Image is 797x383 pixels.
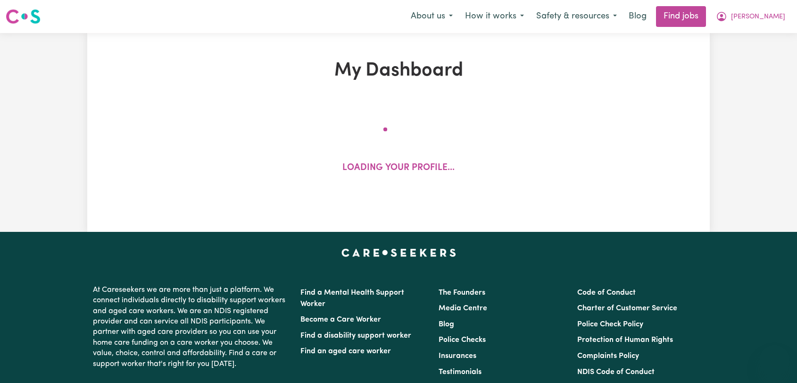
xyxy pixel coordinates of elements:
[439,289,485,297] a: The Founders
[439,321,454,328] a: Blog
[577,352,639,360] a: Complaints Policy
[459,7,530,26] button: How it works
[731,12,785,22] span: [PERSON_NAME]
[759,345,789,375] iframe: Button to launch messaging window
[300,332,411,340] a: Find a disability support worker
[439,305,487,312] a: Media Centre
[341,249,456,256] a: Careseekers home page
[577,289,636,297] a: Code of Conduct
[300,289,404,308] a: Find a Mental Health Support Worker
[710,7,791,26] button: My Account
[577,336,673,344] a: Protection of Human Rights
[6,8,41,25] img: Careseekers logo
[439,368,482,376] a: Testimonials
[342,162,455,175] p: Loading your profile...
[439,336,486,344] a: Police Checks
[300,348,391,355] a: Find an aged care worker
[577,305,677,312] a: Charter of Customer Service
[439,352,476,360] a: Insurances
[300,316,381,323] a: Become a Care Worker
[577,321,643,328] a: Police Check Policy
[197,60,600,82] h1: My Dashboard
[93,281,289,373] p: At Careseekers we are more than just a platform. We connect individuals directly to disability su...
[6,6,41,27] a: Careseekers logo
[656,6,706,27] a: Find jobs
[577,368,655,376] a: NDIS Code of Conduct
[405,7,459,26] button: About us
[530,7,623,26] button: Safety & resources
[623,6,652,27] a: Blog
